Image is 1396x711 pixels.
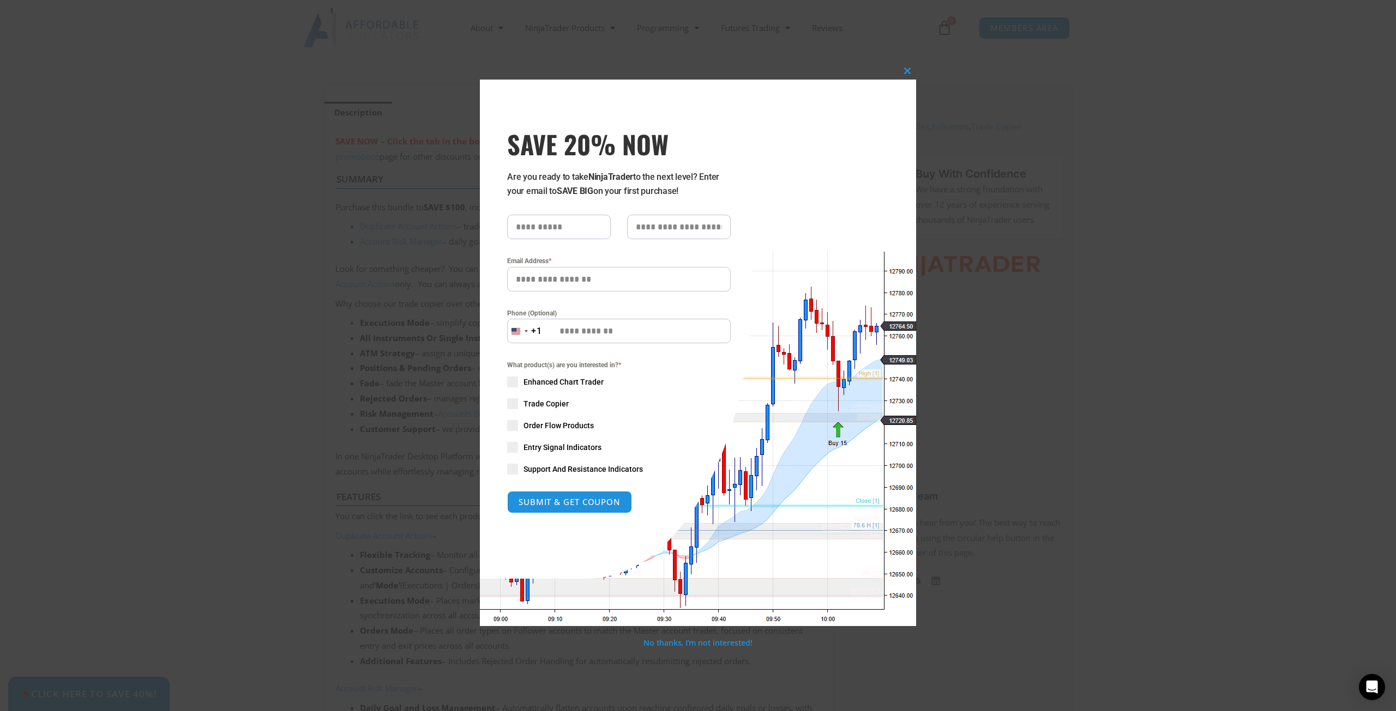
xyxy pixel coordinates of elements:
span: What product(s) are you interested in? [507,360,731,370]
button: SUBMIT & GET COUPON [507,491,632,513]
label: Trade Copier [507,398,731,409]
label: Enhanced Chart Trader [507,376,731,387]
strong: SAVE BIG [557,186,593,196]
p: Are you ready to take to the next level? Enter your email to on your first purchase! [507,170,731,198]
div: +1 [531,324,542,338]
strong: NinjaTrader [588,172,633,182]
span: Trade Copier [523,398,569,409]
span: Entry Signal Indicators [523,442,601,453]
label: Entry Signal Indicators [507,442,731,453]
span: Order Flow Products [523,420,594,431]
button: Selected country [507,319,542,343]
span: Support And Resistance Indicators [523,464,643,475]
label: Order Flow Products [507,420,731,431]
label: Support And Resistance Indicators [507,464,731,475]
label: Phone (Optional) [507,308,731,319]
span: SAVE 20% NOW [507,129,731,159]
span: Enhanced Chart Trader [523,376,604,387]
div: Open Intercom Messenger [1359,674,1385,700]
a: No thanks, I’m not interested! [643,637,752,648]
label: Email Address [507,256,731,266]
